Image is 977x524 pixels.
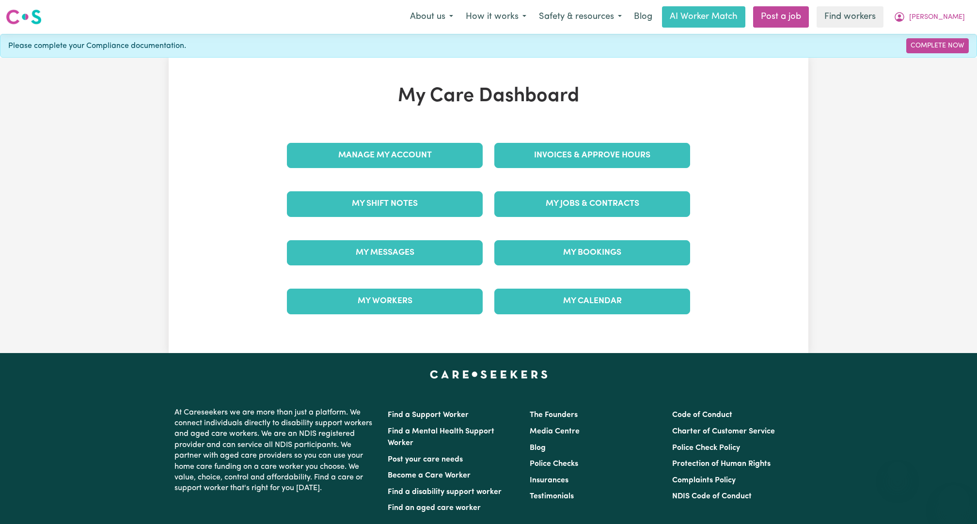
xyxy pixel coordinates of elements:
a: Police Check Policy [672,444,740,452]
a: My Shift Notes [287,191,483,216]
button: How it works [459,7,533,27]
button: About us [404,7,459,27]
a: Find a disability support worker [388,488,502,496]
a: Post your care needs [388,456,463,463]
a: Insurances [530,477,568,484]
a: Blog [530,444,546,452]
a: Protection of Human Rights [672,460,771,468]
button: Safety & resources [533,7,628,27]
a: My Jobs & Contracts [494,191,690,216]
a: Invoices & Approve Hours [494,143,690,168]
iframe: Close message [888,462,907,481]
a: Complete Now [906,38,969,53]
img: Careseekers logo [6,8,42,26]
a: Find workers [817,6,883,28]
a: Find an aged care worker [388,504,481,512]
a: Police Checks [530,460,578,468]
a: Code of Conduct [672,411,732,419]
a: Post a job [753,6,809,28]
a: Blog [628,6,658,28]
a: Careseekers home page [430,370,548,378]
h1: My Care Dashboard [281,85,696,108]
a: My Workers [287,289,483,314]
button: My Account [887,7,971,27]
a: My Messages [287,240,483,265]
a: Find a Mental Health Support Worker [388,428,494,447]
iframe: Button to launch messaging window [938,485,969,516]
span: [PERSON_NAME] [909,12,965,23]
a: Complaints Policy [672,477,736,484]
a: Manage My Account [287,143,483,168]
a: AI Worker Match [662,6,745,28]
a: Charter of Customer Service [672,428,775,435]
a: Become a Care Worker [388,472,471,479]
a: Find a Support Worker [388,411,469,419]
a: Careseekers logo [6,6,42,28]
a: My Calendar [494,289,690,314]
a: Media Centre [530,428,580,435]
p: At Careseekers we are more than just a platform. We connect individuals directly to disability su... [174,403,376,498]
a: NDIS Code of Conduct [672,493,752,500]
a: My Bookings [494,240,690,265]
a: The Founders [530,411,578,419]
a: Testimonials [530,493,574,500]
span: Please complete your Compliance documentation. [8,40,186,52]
